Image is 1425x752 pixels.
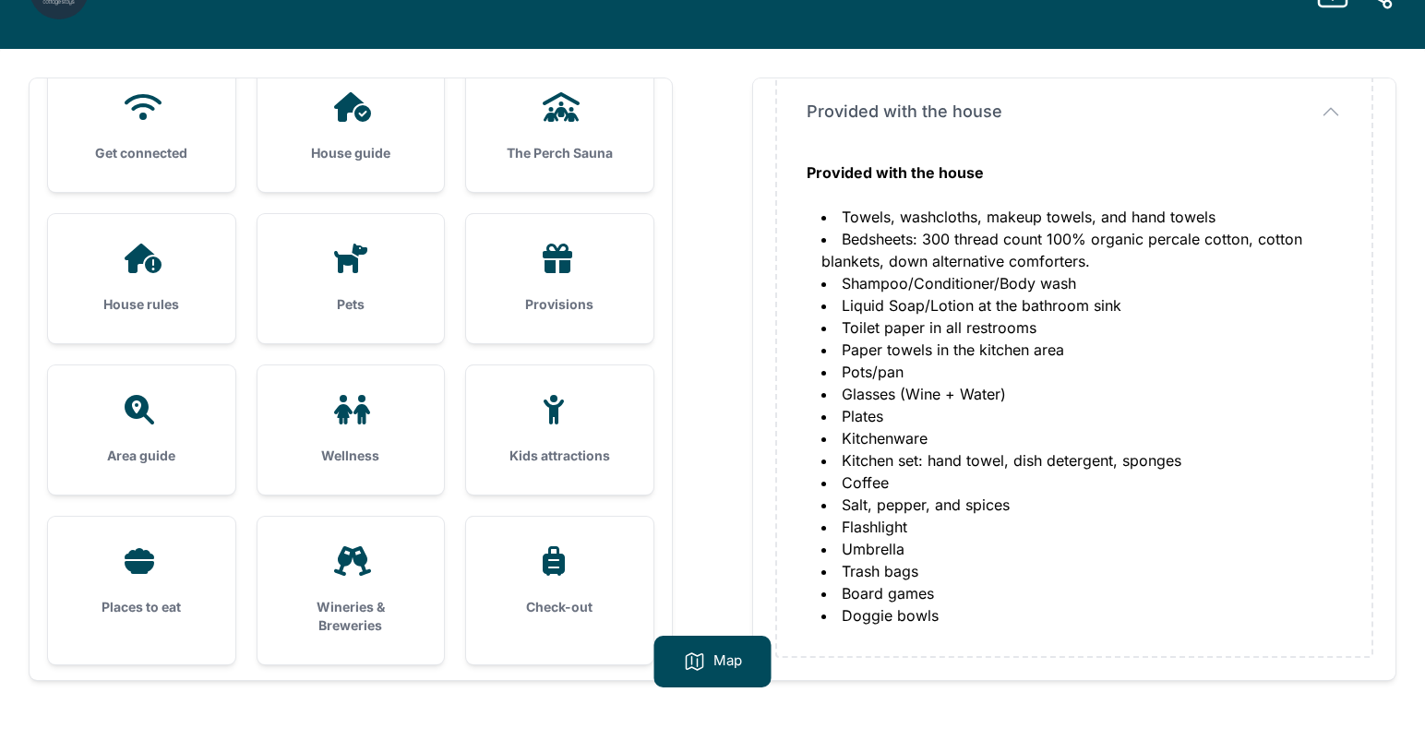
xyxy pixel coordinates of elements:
[287,144,415,162] h3: House guide
[48,517,235,646] a: Places to eat
[713,651,742,673] p: Map
[807,99,1342,125] button: Provided with the house
[821,228,1342,272] li: Bedsheets: 300 thread count 100% organic percale cotton, cotton blankets, down alternative comfor...
[257,517,445,664] a: Wineries & Breweries
[821,405,1342,427] li: Plates
[78,295,206,314] h3: House rules
[496,295,624,314] h3: Provisions
[807,163,984,182] strong: Provided with the house
[821,316,1342,339] li: Toilet paper in all restrooms
[821,294,1342,316] li: Liquid Soap/Lotion at the bathroom sink
[466,517,653,646] a: Check-out
[257,214,445,343] a: Pets
[496,144,624,162] h3: The Perch Sauna
[287,295,415,314] h3: Pets
[466,214,653,343] a: Provisions
[821,361,1342,383] li: Pots/pan
[821,582,1342,604] li: Board games
[466,365,653,495] a: Kids attractions
[821,339,1342,361] li: Paper towels in the kitchen area
[257,365,445,495] a: Wellness
[821,449,1342,471] li: Kitchen set: hand towel, dish detergent, sponges
[821,560,1342,582] li: Trash bags
[821,272,1342,294] li: Shampoo/Conditioner/Body wash
[48,63,235,192] a: Get connected
[287,598,415,635] h3: Wineries & Breweries
[78,447,206,465] h3: Area guide
[78,598,206,616] h3: Places to eat
[48,365,235,495] a: Area guide
[48,214,235,343] a: House rules
[78,144,206,162] h3: Get connected
[287,447,415,465] h3: Wellness
[496,598,624,616] h3: Check-out
[496,447,624,465] h3: Kids attractions
[821,471,1342,494] li: Coffee
[821,604,1342,627] li: Doggie bowls
[821,494,1342,516] li: Salt, pepper, and spices
[821,427,1342,449] li: Kitchenware
[821,383,1342,405] li: Glasses (Wine + Water)
[821,206,1342,228] li: Towels, washcloths, makeup towels, and hand towels
[807,99,1002,125] span: Provided with the house
[257,63,445,192] a: House guide
[821,538,1342,560] li: Umbrella
[821,516,1342,538] li: Flashlight
[466,63,653,192] a: The Perch Sauna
